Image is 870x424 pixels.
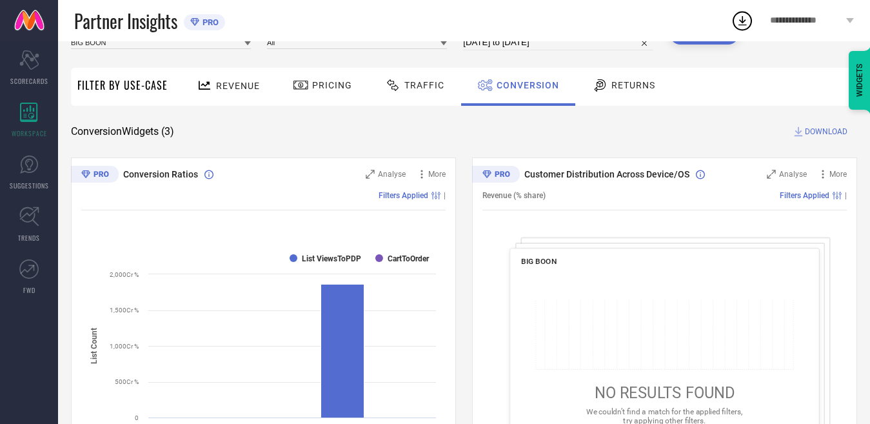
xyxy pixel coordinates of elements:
[472,166,520,185] div: Premium
[77,77,168,93] span: Filter By Use-Case
[135,414,139,421] text: 0
[216,81,260,91] span: Revenue
[74,8,177,34] span: Partner Insights
[428,170,446,179] span: More
[767,170,776,179] svg: Zoom
[302,254,361,263] text: List ViewsToPDP
[611,80,655,90] span: Returns
[110,343,139,350] text: 1,000Cr %
[521,257,557,266] span: BIG BOON
[18,233,40,243] span: TRENDS
[312,80,352,90] span: Pricing
[10,181,49,190] span: SUGGESTIONS
[731,9,754,32] div: Open download list
[23,285,35,295] span: FWD
[10,76,48,86] span: SCORECARDS
[110,307,139,314] text: 1,500Cr %
[497,80,559,90] span: Conversion
[71,125,174,138] span: Conversion Widgets ( 3 )
[110,271,139,278] text: 2,000Cr %
[366,170,375,179] svg: Zoom
[404,80,444,90] span: Traffic
[71,166,119,185] div: Premium
[388,254,430,263] text: CartToOrder
[199,17,219,27] span: PRO
[115,378,139,385] text: 500Cr %
[444,191,446,200] span: |
[829,170,847,179] span: More
[524,169,689,179] span: Customer Distribution Across Device/OS
[379,191,428,200] span: Filters Applied
[12,128,47,138] span: WORKSPACE
[845,191,847,200] span: |
[123,169,198,179] span: Conversion Ratios
[90,328,99,364] tspan: List Count
[805,125,847,138] span: DOWNLOAD
[463,35,653,50] input: Select time period
[595,383,735,401] span: NO RESULTS FOUND
[482,191,546,200] span: Revenue (% share)
[780,191,829,200] span: Filters Applied
[378,170,406,179] span: Analyse
[779,170,807,179] span: Analyse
